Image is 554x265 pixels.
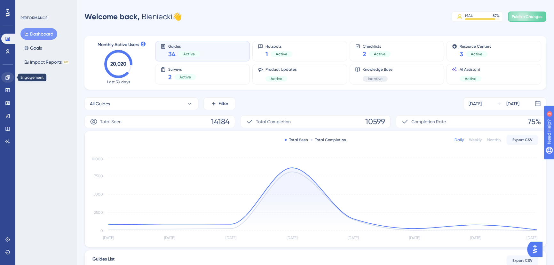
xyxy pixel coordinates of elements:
div: Total Completion [311,137,346,142]
span: Knowledge Base [363,67,392,72]
tspan: 10000 [91,157,103,161]
tspan: 7500 [94,174,103,178]
button: Goals [20,42,46,54]
div: Total Seen [285,137,308,142]
span: 10599 [365,116,385,127]
button: All Guides [84,97,198,110]
tspan: [DATE] [348,236,359,240]
div: [DATE] [469,100,482,108]
span: Completion Rate [411,118,446,125]
div: [DATE] [506,100,519,108]
tspan: [DATE] [164,236,175,240]
span: Surveys [168,67,196,71]
button: Dashboard [20,28,57,40]
tspan: [DATE] [409,236,420,240]
span: Guides [168,44,200,48]
span: Active [183,52,195,57]
iframe: UserGuiding AI Assistant Launcher [527,240,546,259]
div: Daily [455,137,464,142]
span: 14184 [211,116,230,127]
tspan: [DATE] [470,236,481,240]
span: AI Assistant [460,67,481,72]
span: Active [465,76,476,81]
span: All Guides [90,100,110,108]
div: 87 % [493,13,500,18]
span: Active [271,76,282,81]
div: BETA [63,60,69,64]
tspan: 0 [100,229,103,233]
button: Filter [203,97,235,110]
button: Publish Changes [508,12,546,22]
span: Export CSV [512,258,533,263]
span: Monthly Active Users [98,41,139,49]
span: Active [179,75,191,80]
span: 1 [265,50,268,59]
button: Export CSV [506,135,538,145]
tspan: [DATE] [526,236,537,240]
span: Checklists [363,44,391,48]
tspan: [DATE] [287,236,297,240]
span: 75% [528,116,541,127]
tspan: 2500 [94,210,103,215]
span: Resource Centers [460,44,491,48]
span: Inactive [368,76,383,81]
span: 2 [363,50,366,59]
div: MAU [465,13,473,18]
span: Last 30 days [107,79,130,84]
span: Export CSV [512,137,533,142]
span: Publish Changes [512,14,542,19]
span: 2 [168,73,172,82]
button: Impact ReportsBETA [20,56,73,68]
span: Product Updates [265,67,297,72]
div: PERFORMANCE [20,15,47,20]
div: Monthly [487,137,501,142]
span: 3 [460,50,463,59]
span: Hotspots [265,44,292,48]
span: Welcome back, [84,12,140,21]
div: 3 [44,3,46,8]
div: Weekly [469,137,482,142]
text: 20,020 [110,61,126,67]
span: Total Completion [256,118,291,125]
tspan: 5000 [93,192,103,197]
tspan: [DATE] [226,236,236,240]
span: 34 [168,50,176,59]
span: Need Help? [15,2,40,9]
tspan: [DATE] [103,236,114,240]
span: Active [374,52,385,57]
span: Active [471,52,482,57]
span: Total Seen [100,118,122,125]
div: Bieniecki 👋 [84,12,182,22]
span: Active [276,52,287,57]
span: Filter [218,100,228,108]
